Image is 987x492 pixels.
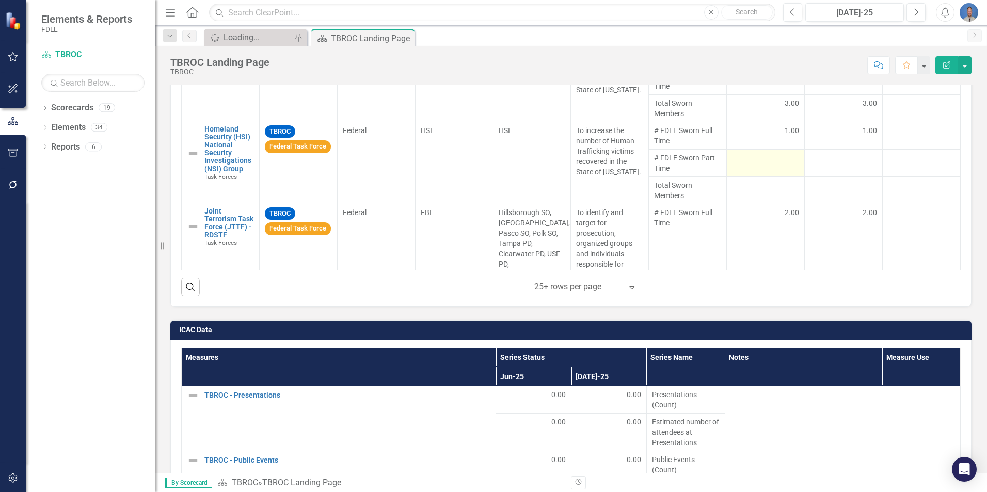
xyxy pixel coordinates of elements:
[571,451,647,479] td: Double-Click to Edit
[576,126,641,176] span: To increase the number of Human Trafficking victims recovered in the State of [US_STATE].
[883,149,961,176] td: Double-Click to Edit
[576,44,641,94] span: To increase the number of Human Trafficking victims recovered in the State of [US_STATE].
[41,13,132,25] span: Elements & Reports
[646,386,725,414] td: Double-Click to Edit
[343,126,367,135] span: Federal
[576,208,648,392] span: To identify and target for prosecution, organized groups and individuals responsible for internat...
[805,268,883,332] td: Double-Click to Edit
[265,222,331,235] span: Federal Task Force
[883,268,961,332] td: Double-Click to Edit
[551,389,566,400] span: 0.00
[805,149,883,176] td: Double-Click to Edit
[652,417,720,448] span: Estimated number of attendees at Presentations
[809,7,900,19] div: [DATE]-25
[863,207,877,218] span: 2.00
[725,386,882,451] td: Double-Click to Edit
[165,478,212,488] span: By Scorecard
[265,207,295,220] span: TBROC
[654,207,721,228] span: # FDLE Sworn Full Time
[496,386,571,414] td: Double-Click to Edit
[805,204,883,268] td: Double-Click to Edit
[785,98,799,108] span: 3.00
[805,3,904,22] button: [DATE]-25
[187,389,199,402] img: Not Defined
[204,125,254,173] a: Homeland Security (HSI) National Security Investigations (NSI) Group
[265,140,331,153] span: Federal Task Force
[51,141,80,153] a: Reports
[99,104,115,112] div: 19
[727,268,805,332] td: Double-Click to Edit
[654,153,721,173] span: # FDLE Sworn Part Time
[182,386,496,451] td: Double-Click to Edit Right Click for Context Menu
[204,391,490,399] a: TBROC - Presentations
[170,68,269,76] div: TBROC
[262,478,341,487] div: TBROC Landing Page
[627,454,641,465] span: 0.00
[863,98,877,108] span: 3.00
[217,477,563,489] div: »
[863,125,877,136] span: 1.00
[736,8,758,16] span: Search
[721,5,773,20] button: Search
[499,208,570,289] span: Hillsborough SO, [GEOGRAPHIC_DATA], Pasco SO, Polk SO, Tampa PD, Clearwater PD, USF PD, [GEOGRAPH...
[170,57,269,68] div: TBROC Landing Page
[805,122,883,149] td: Double-Click to Edit
[421,208,432,217] span: FBI
[551,454,566,465] span: 0.00
[571,414,647,451] td: Double-Click to Edit
[51,122,86,134] a: Elements
[496,451,571,479] td: Double-Click to Edit
[883,204,961,268] td: Double-Click to Edit
[883,122,961,149] td: Double-Click to Edit
[41,74,145,92] input: Search Below...
[187,147,199,159] img: Not Defined
[654,98,721,119] span: Total Sworn Members
[571,386,647,414] td: Double-Click to Edit
[627,417,641,427] span: 0.00
[882,386,961,451] td: Double-Click to Edit
[952,457,977,482] div: Open Intercom Messenger
[652,389,720,410] span: Presentations (Count)
[646,451,725,479] td: Double-Click to Edit
[224,31,292,44] div: Loading...
[51,102,93,114] a: Scorecards
[182,204,260,396] td: Double-Click to Edit Right Click for Context Menu
[41,25,132,34] small: FDLE
[331,32,412,45] div: TBROC Landing Page
[5,11,24,30] img: ClearPoint Strategy
[551,417,566,427] span: 0.00
[727,122,805,149] td: Double-Click to Edit
[785,207,799,218] span: 2.00
[960,3,978,22] img: Steve Dressler
[182,122,260,204] td: Double-Click to Edit Right Click for Context Menu
[187,221,199,233] img: Not Defined
[652,454,720,475] span: Public Events (Count)
[91,123,107,132] div: 34
[204,207,254,239] a: Joint Terrorism Task Force (JTTF) -RDSTF
[204,173,237,181] span: Task Forces
[343,208,367,217] span: Federal
[496,414,571,451] td: Double-Click to Edit
[646,414,725,451] td: Double-Click to Edit
[204,239,237,247] span: Task Forces
[785,125,799,136] span: 1.00
[421,126,432,135] span: HSI
[499,126,510,135] span: HSI
[209,4,775,22] input: Search ClearPoint...
[654,125,721,146] span: # FDLE Sworn Full Time
[187,454,199,467] img: Not Defined
[627,389,641,400] span: 0.00
[232,478,258,487] a: TBROC
[727,149,805,176] td: Double-Click to Edit
[85,142,102,151] div: 6
[654,180,721,201] span: Total Sworn Members
[727,204,805,268] td: Double-Click to Edit
[179,326,966,334] h3: ICAC Data
[265,125,295,138] span: TBROC
[206,31,292,44] a: Loading...
[204,456,490,464] a: TBROC - Public Events
[41,49,145,61] a: TBROC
